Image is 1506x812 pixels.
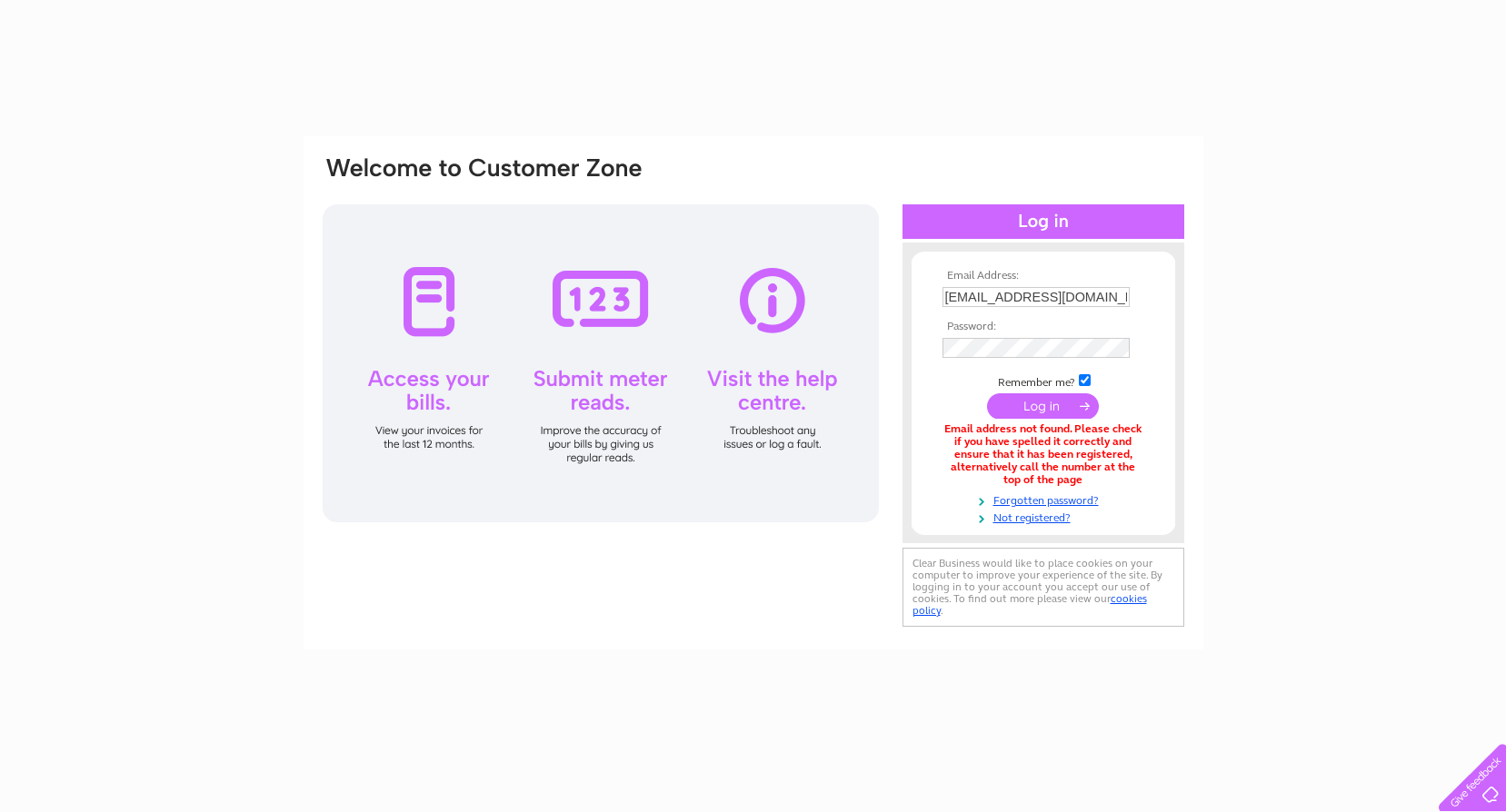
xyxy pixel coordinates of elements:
[942,490,1149,508] a: Forgotten password?
[938,371,1149,390] td: Remember me?
[942,508,1149,525] a: Not registered?
[942,423,1144,486] div: Email address not found. Please check if you have spelled it correctly and ensure that it has bee...
[938,270,1149,282] th: Email Address:
[987,393,1099,419] input: Submit
[913,592,1147,617] a: cookies policy
[938,321,1149,333] th: Password:
[903,548,1184,627] div: Clear Business would like to place cookies on your computer to improve your experience of the sit...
